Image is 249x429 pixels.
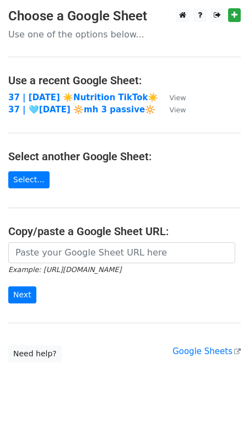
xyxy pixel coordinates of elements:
a: 37 | 🩵[DATE] 🔆mh 3 passive🔆 [8,105,155,115]
a: Google Sheets [172,346,241,356]
input: Next [8,286,36,303]
h4: Select another Google Sheet: [8,150,241,163]
small: Example: [URL][DOMAIN_NAME] [8,265,121,274]
a: 37 | [DATE] ☀️Nutrition TikTok☀️ [8,93,158,102]
a: Select... [8,171,50,188]
h4: Use a recent Google Sheet: [8,74,241,87]
a: Need help? [8,345,62,362]
small: View [169,106,186,114]
h3: Choose a Google Sheet [8,8,241,24]
input: Paste your Google Sheet URL here [8,242,235,263]
small: View [169,94,186,102]
p: Use one of the options below... [8,29,241,40]
h4: Copy/paste a Google Sheet URL: [8,225,241,238]
a: View [158,93,186,102]
a: View [158,105,186,115]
